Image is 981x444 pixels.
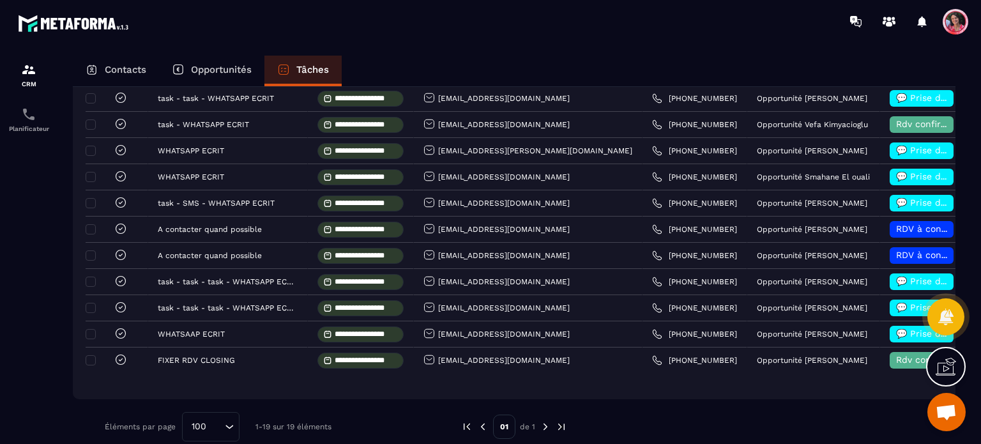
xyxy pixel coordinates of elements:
a: [PHONE_NUMBER] [652,172,737,182]
a: [PHONE_NUMBER] [652,119,737,130]
p: task - WHATSAPP ECRIT [158,120,249,129]
input: Search for option [211,420,222,434]
p: task - task - WHATSAPP ECRIT [158,94,274,103]
a: [PHONE_NUMBER] [652,250,737,261]
a: schedulerschedulerPlanificateur [3,97,54,142]
p: CRM [3,80,54,88]
span: Rdv confirmé ✅ [896,119,968,129]
p: Opportunité [PERSON_NAME] [757,277,867,286]
a: [PHONE_NUMBER] [652,329,737,339]
img: prev [461,421,473,433]
p: Contacts [105,64,146,75]
p: Opportunité [PERSON_NAME] [757,199,867,208]
p: 1-19 sur 19 éléments [255,422,331,431]
a: [PHONE_NUMBER] [652,198,737,208]
a: [PHONE_NUMBER] [652,355,737,365]
p: Opportunité [PERSON_NAME] [757,146,867,155]
p: WHATSAPP ECRIT [158,146,224,155]
p: Opportunité Smahane El ouali [757,172,870,181]
p: Opportunité [PERSON_NAME] [757,356,867,365]
img: prev [477,421,489,433]
p: Opportunité [PERSON_NAME] [757,330,867,339]
a: Tâches [264,56,342,86]
a: Contacts [73,56,159,86]
p: Opportunité [PERSON_NAME] [757,225,867,234]
p: 01 [493,415,515,439]
p: de 1 [520,422,535,432]
a: [PHONE_NUMBER] [652,303,737,313]
p: task - task - task - WHATSAPP ECRIT [158,277,294,286]
img: scheduler [21,107,36,122]
p: Tâches [296,64,329,75]
div: Ouvrir le chat [927,393,966,431]
span: RDV à confimer ❓ [896,250,978,260]
p: A contacter quand possible [158,225,262,234]
span: RDV à confimer ❓ [896,224,978,234]
div: Search for option [182,412,240,441]
a: Opportunités [159,56,264,86]
p: Éléments par page [105,422,176,431]
p: Opportunité [PERSON_NAME] [757,94,867,103]
span: Rdv confirmé ✅ [896,355,968,365]
a: [PHONE_NUMBER] [652,224,737,234]
a: formationformationCRM [3,52,54,97]
p: Planificateur [3,125,54,132]
p: WHATSAPP ECRIT [158,172,224,181]
img: next [556,421,567,433]
span: 100 [187,420,211,434]
p: Opportunité Vefa Kimyacioglu [757,120,868,129]
p: Opportunités [191,64,252,75]
img: formation [21,62,36,77]
p: Opportunité [PERSON_NAME] [757,251,867,260]
p: task - SMS - WHATSAPP ECRIT [158,199,275,208]
p: FIXER RDV CLOSING [158,356,235,365]
a: [PHONE_NUMBER] [652,277,737,287]
img: logo [18,11,133,35]
p: WHATSAAP ECRIT [158,330,225,339]
p: A contacter quand possible [158,251,262,260]
a: [PHONE_NUMBER] [652,146,737,156]
a: [PHONE_NUMBER] [652,93,737,103]
img: next [540,421,551,433]
p: task - task - task - WHATSAPP ECRIT [158,303,294,312]
p: Opportunité [PERSON_NAME] [757,303,867,312]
